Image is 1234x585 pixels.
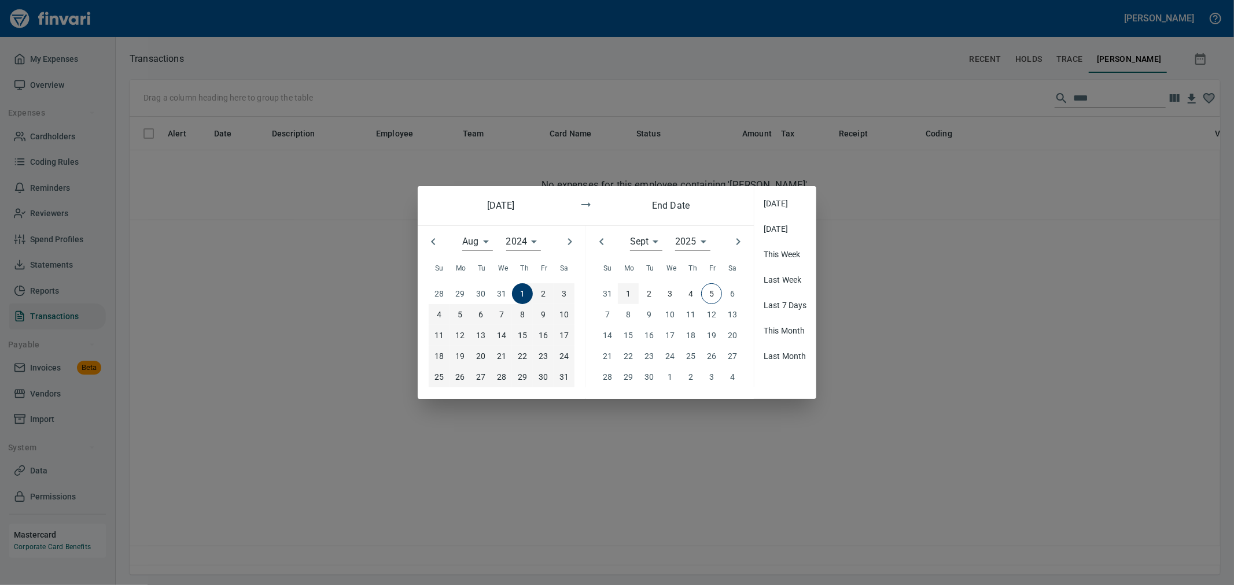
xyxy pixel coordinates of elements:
p: 22 [518,350,527,362]
button: 1 [512,283,533,304]
button: 14 [491,325,512,346]
p: 2 [647,287,651,300]
button: 28 [491,366,512,387]
span: [DATE] [764,223,807,235]
span: [DATE] [764,198,807,209]
div: [DATE] [754,191,816,216]
button: 18 [429,346,450,366]
span: This Week [764,249,807,260]
p: 30 [539,371,548,383]
button: 6 [470,304,491,325]
p: 29 [518,371,527,383]
p: 25 [434,371,444,383]
button: 24 [554,346,574,366]
button: 31 [554,366,574,387]
span: Last Month [764,350,807,362]
span: Mo [456,263,466,275]
button: 5 [701,283,722,304]
p: 4 [437,308,441,321]
p: 1 [626,287,631,300]
p: 18 [434,350,444,362]
button: 20 [470,346,491,366]
button: 5 [450,304,470,325]
span: Tu [478,263,485,275]
button: 2 [639,283,660,304]
span: Th [521,263,529,275]
button: 22 [512,346,533,366]
button: 13 [470,325,491,346]
button: 12 [450,325,470,346]
p: 28 [497,371,506,383]
button: 11 [429,325,450,346]
span: Mo [624,263,634,275]
h6: End Date [628,198,713,214]
p: 10 [559,308,569,321]
span: Sa [560,263,568,275]
p: 12 [455,329,465,342]
p: 19 [455,350,465,362]
div: Last 7 Days [754,292,816,318]
p: 11 [434,329,444,342]
span: Tu [646,263,654,275]
button: 3 [554,283,574,304]
div: 2025 [675,232,710,251]
button: 21 [491,346,512,366]
h6: [DATE] [458,198,543,214]
button: 19 [450,346,470,366]
p: 15 [518,329,527,342]
span: We [498,263,508,275]
p: 7 [499,308,504,321]
span: Fr [709,263,716,275]
p: 27 [476,371,485,383]
button: 8 [512,304,533,325]
button: 4 [680,283,701,304]
div: This Month [754,318,816,343]
div: Last Month [754,343,816,369]
p: 5 [709,287,714,300]
div: 2024 [506,232,542,251]
span: Su [603,263,612,275]
p: 5 [458,308,462,321]
span: Sa [728,263,736,275]
p: 3 [562,287,566,300]
p: 2 [541,287,546,300]
button: 1 [618,283,639,304]
p: 21 [497,350,506,362]
p: 1 [520,287,525,300]
p: 31 [559,371,569,383]
p: 24 [559,350,569,362]
p: 16 [539,329,548,342]
div: [DATE] [754,216,816,242]
button: 7 [491,304,512,325]
button: 3 [660,283,680,304]
p: 3 [668,287,672,300]
p: 14 [497,329,506,342]
span: Last Week [764,274,807,286]
button: 29 [512,366,533,387]
div: Aug [462,232,492,251]
button: 27 [470,366,491,387]
button: 4 [429,304,450,325]
p: 6 [478,308,483,321]
button: 16 [533,325,554,346]
button: 2 [533,283,554,304]
div: Last Week [754,267,816,292]
span: This Month [764,325,807,336]
div: Sept [630,232,663,251]
span: We [666,263,676,275]
button: 30 [533,366,554,387]
p: 8 [520,308,525,321]
span: Th [689,263,697,275]
p: 4 [688,287,693,300]
p: 13 [476,329,485,342]
button: 25 [429,366,450,387]
div: This Week [754,242,816,267]
p: 26 [455,371,465,383]
button: 15 [512,325,533,346]
p: 23 [539,350,548,362]
button: 10 [554,304,574,325]
p: 20 [476,350,485,362]
p: 9 [541,308,546,321]
button: 17 [554,325,574,346]
span: Last 7 Days [764,299,807,311]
